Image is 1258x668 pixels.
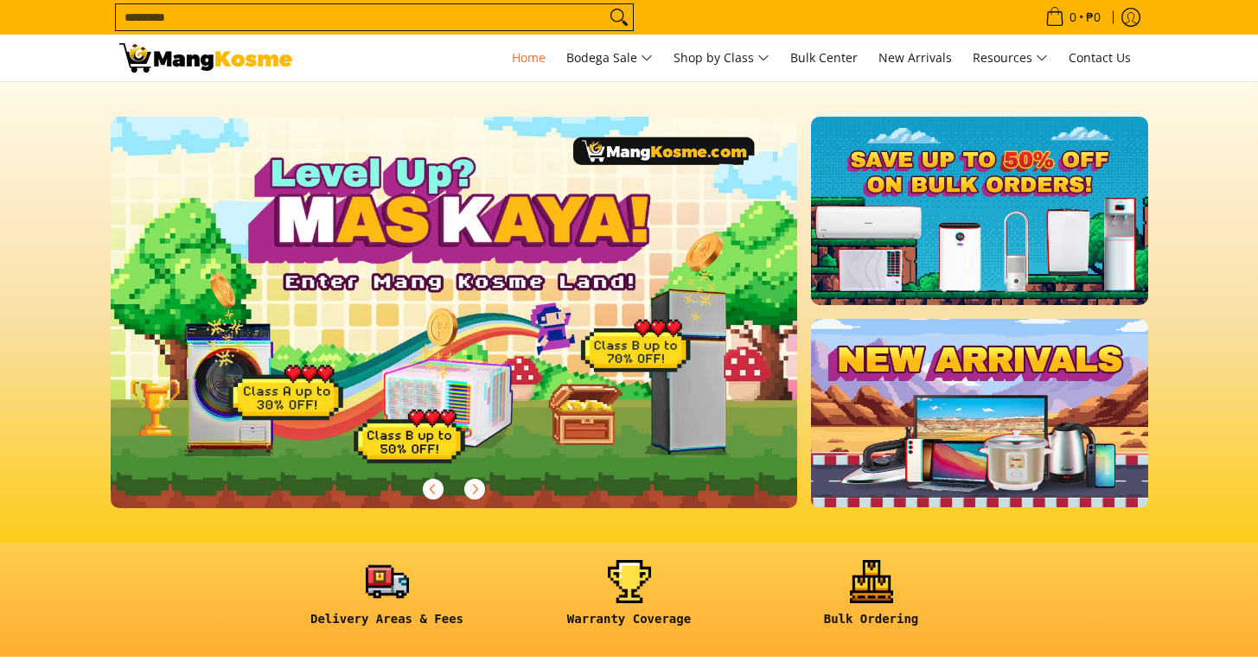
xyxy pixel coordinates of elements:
[790,49,858,66] span: Bulk Center
[1060,35,1140,81] a: Contact Us
[674,48,769,69] span: Shop by Class
[456,470,494,508] button: Next
[566,48,653,69] span: Bodega Sale
[275,560,500,640] a: <h6><strong>Delivery Areas & Fees</strong></h6>
[310,35,1140,81] nav: Main Menu
[558,35,661,81] a: Bodega Sale
[1067,11,1079,23] span: 0
[605,4,633,30] button: Search
[665,35,778,81] a: Shop by Class
[119,43,292,73] img: Mang Kosme: Your Home Appliances Warehouse Sale Partner!
[964,35,1057,81] a: Resources
[878,49,952,66] span: New Arrivals
[517,560,742,640] a: <h6><strong>Warranty Coverage</strong></h6>
[782,35,866,81] a: Bulk Center
[759,560,984,640] a: <h6><strong>Bulk Ordering</strong></h6>
[973,48,1048,69] span: Resources
[414,470,452,508] button: Previous
[111,117,798,508] img: Gaming desktop banner
[1040,8,1106,27] span: •
[1083,11,1103,23] span: ₱0
[512,49,546,66] span: Home
[503,35,554,81] a: Home
[1069,49,1131,66] span: Contact Us
[870,35,961,81] a: New Arrivals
